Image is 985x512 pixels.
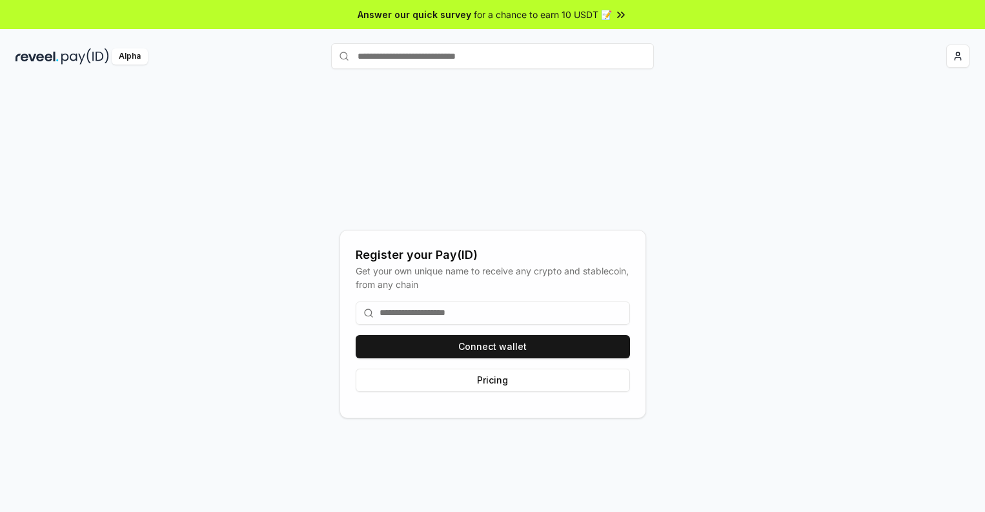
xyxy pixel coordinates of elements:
button: Connect wallet [356,335,630,358]
span: Answer our quick survey [358,8,471,21]
img: pay_id [61,48,109,65]
span: for a chance to earn 10 USDT 📝 [474,8,612,21]
div: Alpha [112,48,148,65]
div: Get your own unique name to receive any crypto and stablecoin, from any chain [356,264,630,291]
button: Pricing [356,369,630,392]
div: Register your Pay(ID) [356,246,630,264]
img: reveel_dark [15,48,59,65]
